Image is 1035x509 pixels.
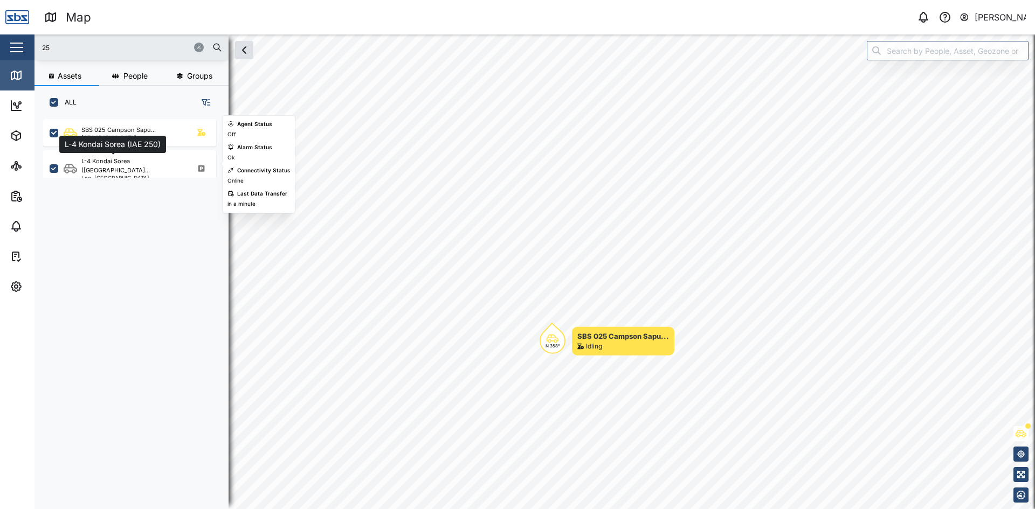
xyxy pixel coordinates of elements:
div: Off [227,130,236,139]
div: Idling [586,341,602,352]
div: Settings [28,281,66,292]
div: Alarms [28,220,61,232]
div: grid [43,115,228,500]
div: Map [28,69,52,81]
div: Connectivity Status [237,166,291,175]
div: Dashboard [28,100,77,111]
span: People [123,72,148,80]
div: Reports [28,190,65,202]
div: Sites [28,160,54,172]
canvas: Map [34,34,1035,509]
div: Tasks [28,250,58,262]
div: Assets [28,130,61,142]
div: in a minute [227,200,256,208]
input: Search assets or drivers [41,39,222,55]
div: Lae, [GEOGRAPHIC_DATA] [81,175,184,180]
div: Map [66,8,91,27]
div: Alarm Status [237,143,272,152]
input: Search by People, Asset, Geozone or Place [867,41,1029,60]
div: Last Data Transfer [237,190,287,198]
div: [PERSON_NAME] [975,11,1026,24]
div: Agent Status [237,120,272,129]
span: Groups [187,72,212,80]
img: Main Logo [5,5,29,29]
button: [PERSON_NAME] [959,10,1026,25]
div: Ok [227,154,234,162]
div: Online [227,177,244,185]
label: ALL [58,98,77,107]
div: Map marker [540,327,674,355]
div: SBS 025 Campson Sapu... [577,331,669,341]
div: SBS 025 Campson Sapu... [81,125,156,135]
div: N 358° [546,344,560,348]
span: Assets [58,72,81,80]
div: L-4 Kondai Sorea ([GEOGRAPHIC_DATA]... [81,157,184,175]
div: [GEOGRAPHIC_DATA], [GEOGRAPHIC_DATA] [81,135,184,140]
